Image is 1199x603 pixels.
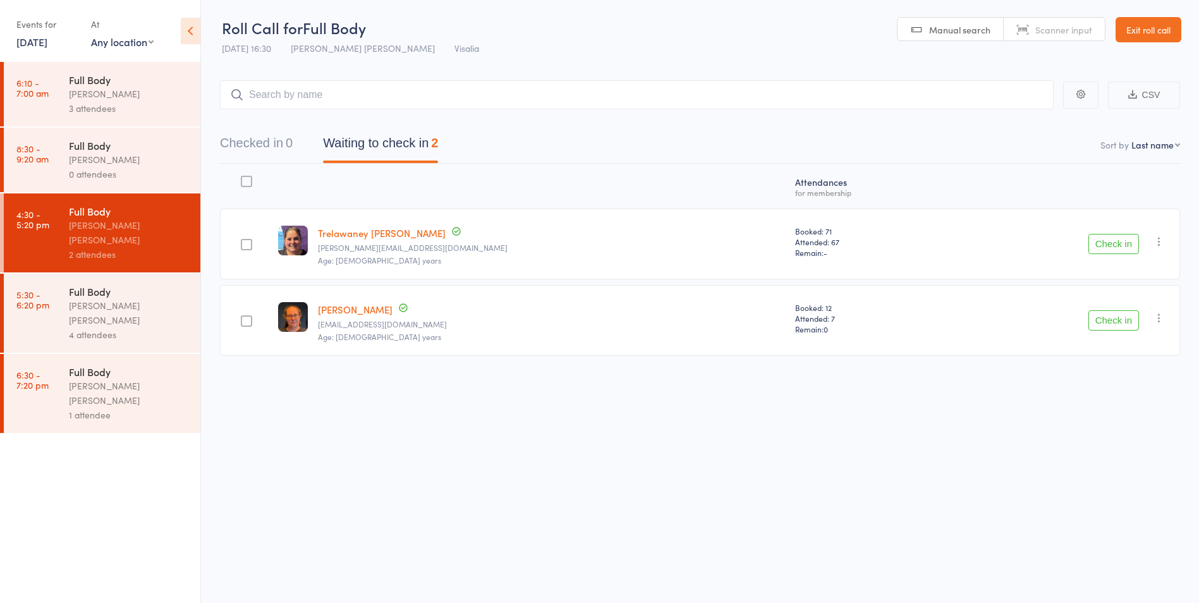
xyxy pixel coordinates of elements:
a: 6:10 -7:00 amFull Body[PERSON_NAME]3 attendees [4,62,200,126]
label: Sort by [1100,138,1129,151]
div: Full Body [69,365,190,379]
span: Attended: 67 [795,236,944,247]
a: [DATE] [16,35,47,49]
div: Full Body [69,204,190,218]
span: - [824,247,827,258]
span: Age: [DEMOGRAPHIC_DATA] years [318,255,441,265]
button: CSV [1108,82,1180,109]
button: Checked in0 [220,130,293,163]
div: 3 attendees [69,101,190,116]
time: 5:30 - 6:20 pm [16,289,49,310]
a: 6:30 -7:20 pmFull Body[PERSON_NAME] [PERSON_NAME]1 attendee [4,354,200,433]
div: Events for [16,14,78,35]
span: [PERSON_NAME] [PERSON_NAME] [291,42,435,54]
div: [PERSON_NAME] [69,87,190,101]
div: Atten­dances [790,169,949,203]
img: image1746816344.png [278,226,308,255]
span: Full Body [303,17,366,38]
img: image1743363390.png [278,302,308,332]
div: [PERSON_NAME] [69,152,190,167]
span: Scanner input [1035,23,1092,36]
span: Visalia [454,42,479,54]
a: 4:30 -5:20 pmFull Body[PERSON_NAME] [PERSON_NAME]2 attendees [4,193,200,272]
a: 8:30 -9:20 amFull Body[PERSON_NAME]0 attendees [4,128,200,192]
div: Full Body [69,138,190,152]
a: 5:30 -6:20 pmFull Body[PERSON_NAME] [PERSON_NAME]4 attendees [4,274,200,353]
time: 6:10 - 7:00 am [16,78,49,98]
span: Remain: [795,247,944,258]
div: 2 attendees [69,247,190,262]
button: Check in [1088,234,1139,254]
div: [PERSON_NAME] [PERSON_NAME] [69,379,190,408]
div: At [91,14,154,35]
a: Exit roll call [1116,17,1181,42]
span: Roll Call for [222,17,303,38]
div: Full Body [69,284,190,298]
div: 0 attendees [69,167,190,181]
span: Booked: 12 [795,302,944,313]
span: [DATE] 16:30 [222,42,271,54]
small: t.bullis@hotmail.com [318,243,785,252]
div: 2 [431,136,438,150]
div: Last name [1131,138,1174,151]
div: for membership [795,188,944,197]
div: Any location [91,35,154,49]
span: 0 [824,324,828,334]
div: [PERSON_NAME] [PERSON_NAME] [69,298,190,327]
time: 8:30 - 9:20 am [16,143,49,164]
span: Age: [DEMOGRAPHIC_DATA] years [318,331,441,342]
span: Manual search [929,23,990,36]
time: 4:30 - 5:20 pm [16,209,49,229]
button: Waiting to check in2 [323,130,438,163]
input: Search by name [220,80,1054,109]
div: 1 attendee [69,408,190,422]
a: Trelawaney [PERSON_NAME] [318,226,446,240]
span: Attended: 7 [795,313,944,324]
div: Full Body [69,73,190,87]
button: Check in [1088,310,1139,331]
div: 0 [286,136,293,150]
span: Booked: 71 [795,226,944,236]
span: Remain: [795,324,944,334]
a: [PERSON_NAME] [318,303,393,316]
div: 4 attendees [69,327,190,342]
time: 6:30 - 7:20 pm [16,370,49,390]
div: [PERSON_NAME] [PERSON_NAME] [69,218,190,247]
small: kmeehan@suesd.k12.ca.us [318,320,785,329]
